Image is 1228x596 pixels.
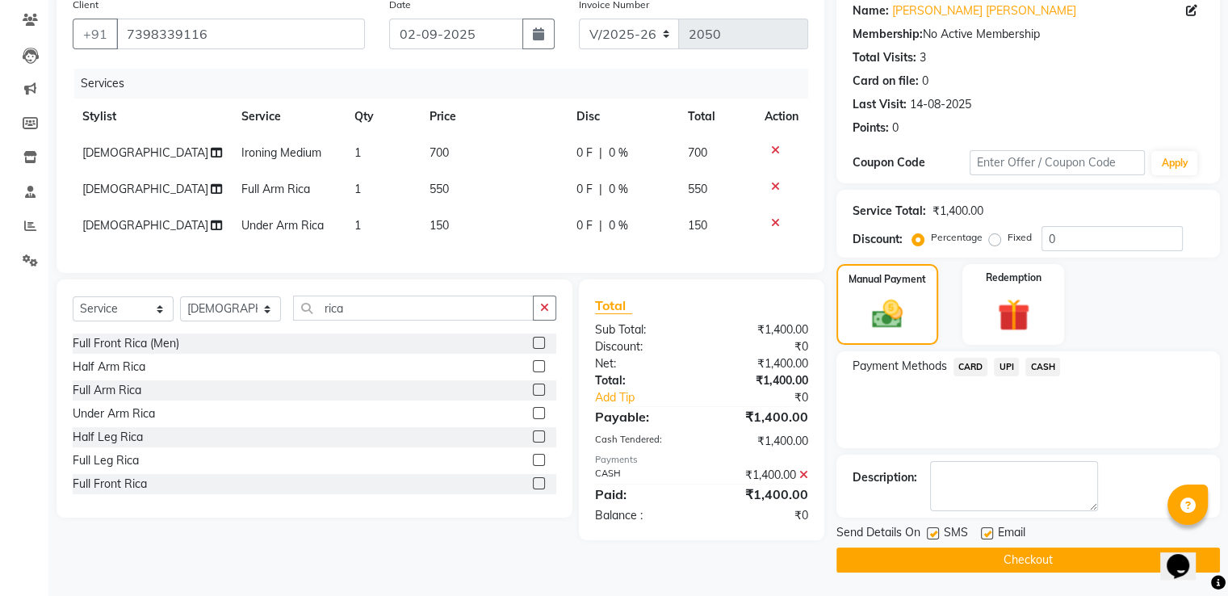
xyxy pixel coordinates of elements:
[73,359,145,376] div: Half Arm Rica
[609,217,628,234] span: 0 %
[73,452,139,469] div: Full Leg Rica
[1151,151,1197,175] button: Apply
[853,154,970,171] div: Coupon Code
[73,99,232,135] th: Stylist
[583,485,702,504] div: Paid:
[953,358,988,376] span: CARD
[849,272,926,287] label: Manual Payment
[933,203,983,220] div: ₹1,400.00
[702,355,820,372] div: ₹1,400.00
[853,120,889,136] div: Points:
[986,271,1041,285] label: Redemption
[241,182,310,196] span: Full Arm Rica
[994,358,1019,376] span: UPI
[922,73,928,90] div: 0
[1008,230,1032,245] label: Fixed
[599,217,602,234] span: |
[853,2,889,19] div: Name:
[583,355,702,372] div: Net:
[576,145,593,162] span: 0 F
[1025,358,1060,376] span: CASH
[576,217,593,234] span: 0 F
[892,120,899,136] div: 0
[853,26,1204,43] div: No Active Membership
[853,96,907,113] div: Last Visit:
[599,145,602,162] span: |
[116,19,365,49] input: Search by Name/Mobile/Email/Code
[345,99,420,135] th: Qty
[609,181,628,198] span: 0 %
[702,485,820,504] div: ₹1,400.00
[892,2,1076,19] a: [PERSON_NAME] [PERSON_NAME]
[702,507,820,524] div: ₹0
[583,433,702,450] div: Cash Tendered:
[74,69,820,99] div: Services
[944,524,968,544] span: SMS
[420,99,566,135] th: Price
[910,96,971,113] div: 14-08-2025
[721,389,819,406] div: ₹0
[241,218,324,233] span: Under Arm Rica
[836,548,1220,573] button: Checkout
[998,524,1025,544] span: Email
[583,321,702,338] div: Sub Total:
[583,338,702,355] div: Discount:
[73,382,141,399] div: Full Arm Rica
[293,296,534,321] input: Search or Scan
[702,407,820,426] div: ₹1,400.00
[567,99,679,135] th: Disc
[862,296,912,332] img: _cash.svg
[595,297,632,314] span: Total
[920,49,926,66] div: 3
[931,230,983,245] label: Percentage
[702,433,820,450] div: ₹1,400.00
[576,181,593,198] span: 0 F
[970,150,1146,175] input: Enter Offer / Coupon Code
[354,182,361,196] span: 1
[73,405,155,422] div: Under Arm Rica
[73,429,143,446] div: Half Leg Rica
[241,145,321,160] span: Ironing Medium
[609,145,628,162] span: 0 %
[702,372,820,389] div: ₹1,400.00
[599,181,602,198] span: |
[688,145,707,160] span: 700
[836,524,920,544] span: Send Details On
[853,49,916,66] div: Total Visits:
[755,99,808,135] th: Action
[583,372,702,389] div: Total:
[853,358,947,375] span: Payment Methods
[73,335,179,352] div: Full Front Rica (Men)
[430,182,449,196] span: 550
[702,338,820,355] div: ₹0
[678,99,755,135] th: Total
[688,218,707,233] span: 150
[1160,531,1212,580] iframe: chat widget
[583,467,702,484] div: CASH
[430,145,449,160] span: 700
[853,203,926,220] div: Service Total:
[430,218,449,233] span: 150
[232,99,345,135] th: Service
[73,19,118,49] button: +91
[702,467,820,484] div: ₹1,400.00
[583,389,721,406] a: Add Tip
[354,145,361,160] span: 1
[853,469,917,486] div: Description:
[354,218,361,233] span: 1
[583,507,702,524] div: Balance :
[702,321,820,338] div: ₹1,400.00
[82,218,208,233] span: [DEMOGRAPHIC_DATA]
[583,407,702,426] div: Payable:
[73,476,147,493] div: Full Front Rica
[595,453,808,467] div: Payments
[987,295,1040,335] img: _gift.svg
[82,145,208,160] span: [DEMOGRAPHIC_DATA]
[82,182,208,196] span: [DEMOGRAPHIC_DATA]
[853,231,903,248] div: Discount:
[853,26,923,43] div: Membership:
[853,73,919,90] div: Card on file:
[688,182,707,196] span: 550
